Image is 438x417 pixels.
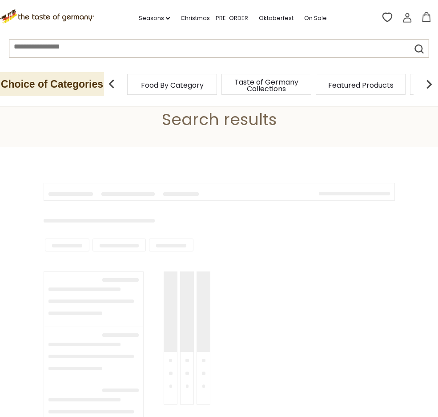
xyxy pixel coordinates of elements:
[28,109,410,130] h1: Search results
[181,13,248,23] a: Christmas - PRE-ORDER
[103,75,121,93] img: previous arrow
[139,13,170,23] a: Seasons
[231,79,302,92] a: Taste of Germany Collections
[328,82,394,89] a: Featured Products
[259,13,293,23] a: Oktoberfest
[420,75,438,93] img: next arrow
[141,82,204,89] a: Food By Category
[304,13,327,23] a: On Sale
